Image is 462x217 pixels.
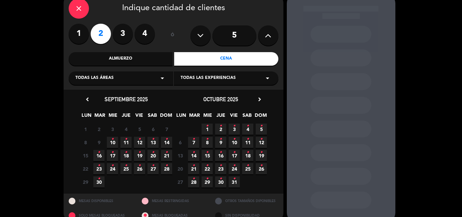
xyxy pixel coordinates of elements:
i: • [206,121,208,131]
i: • [247,160,249,171]
i: • [247,134,249,145]
i: • [192,134,195,145]
div: Almuerzo [69,52,173,66]
span: 21 [188,163,199,174]
span: 5 [134,124,145,135]
span: MIE [107,111,118,123]
span: 15 [202,150,213,161]
label: 4 [135,24,155,44]
span: 29 [202,176,213,188]
span: VIE [134,111,145,123]
span: DOM [255,111,266,123]
i: • [220,147,222,158]
span: 7 [161,124,172,135]
i: • [260,121,262,131]
span: 14 [188,150,199,161]
span: 18 [242,150,253,161]
span: 12 [134,137,145,148]
i: close [75,4,83,13]
i: • [125,160,127,171]
i: • [165,134,168,145]
span: 7 [188,137,199,148]
span: SAB [241,111,253,123]
div: ó [162,24,184,47]
span: 13 [147,137,159,148]
span: 23 [215,163,226,174]
span: 16 [215,150,226,161]
span: 30 [215,176,226,188]
i: • [192,147,195,158]
i: • [206,147,208,158]
i: • [260,147,262,158]
span: 5 [256,124,267,135]
i: • [206,134,208,145]
i: • [247,121,249,131]
span: octubre 2025 [203,96,238,103]
span: 20 [147,150,159,161]
span: 8 [80,137,91,148]
i: • [192,173,195,184]
span: 6 [175,137,186,148]
i: • [165,147,168,158]
span: 14 [161,137,172,148]
span: JUE [215,111,226,123]
span: septiembre 2025 [105,96,148,103]
span: 27 [175,176,186,188]
i: • [247,147,249,158]
span: 9 [93,137,105,148]
span: 28 [161,163,172,174]
i: • [125,147,127,158]
i: • [260,134,262,145]
label: 2 [91,24,111,44]
i: • [220,160,222,171]
span: 15 [80,150,91,161]
span: MAR [94,111,105,123]
span: LUN [176,111,187,123]
i: • [138,160,141,171]
i: • [233,173,235,184]
i: • [192,160,195,171]
i: • [152,134,154,145]
span: 19 [256,150,267,161]
span: 19 [134,150,145,161]
div: Cena [174,52,278,66]
span: 18 [120,150,132,161]
i: chevron_right [256,96,263,103]
i: • [125,134,127,145]
span: 2 [93,124,105,135]
i: • [152,160,154,171]
span: 3 [107,124,118,135]
i: • [220,134,222,145]
span: 12 [256,137,267,148]
span: 27 [147,163,159,174]
span: SAB [147,111,158,123]
span: LUN [81,111,92,123]
i: • [233,160,235,171]
span: 22 [202,163,213,174]
span: Todas las áreas [75,75,114,82]
span: 4 [120,124,132,135]
span: 11 [120,137,132,148]
span: 20 [175,163,186,174]
i: • [98,147,100,158]
i: • [233,134,235,145]
span: 3 [229,124,240,135]
span: 13 [175,150,186,161]
i: arrow_drop_down [158,74,166,82]
span: 10 [229,137,240,148]
span: DOM [160,111,171,123]
span: 11 [242,137,253,148]
i: • [111,160,114,171]
div: OTROS TAMAÑOS DIPONIBLES [210,194,283,208]
i: • [220,173,222,184]
span: MAR [189,111,200,123]
i: • [138,134,141,145]
i: chevron_left [84,96,91,103]
span: VIE [228,111,239,123]
i: • [111,134,114,145]
i: • [233,121,235,131]
i: • [138,147,141,158]
span: 23 [93,163,105,174]
i: • [260,160,262,171]
span: 28 [188,176,199,188]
